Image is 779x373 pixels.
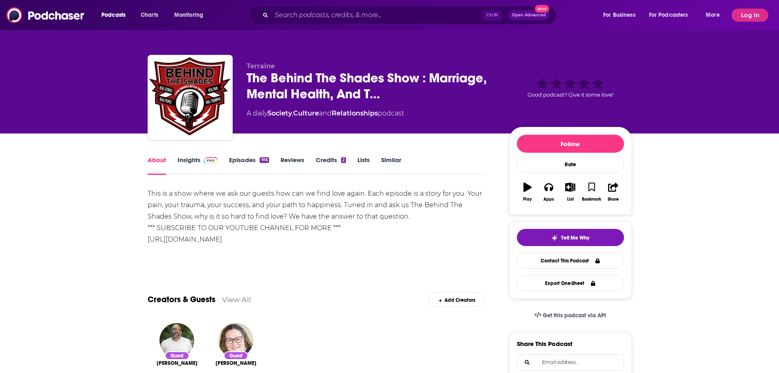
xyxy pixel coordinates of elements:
span: Monitoring [174,9,203,21]
input: Search podcasts, credits, & more... [272,9,483,22]
a: Similar [381,156,401,175]
button: Share [602,177,624,207]
span: More [706,9,720,21]
button: Follow [517,135,624,153]
span: For Podcasters [649,9,688,21]
div: This is a show where we ask our guests how can we find love again. Each episode is a story for yo... [148,188,485,245]
img: Podchaser - Follow, Share and Rate Podcasts [7,7,85,23]
a: Relationships [332,109,378,117]
span: Open Advanced [512,13,546,17]
button: open menu [644,9,700,22]
button: Bookmark [581,177,602,207]
button: open menu [597,9,646,22]
a: Episodes916 [229,156,269,175]
button: open menu [700,9,730,22]
button: Open AdvancedNew [508,10,550,20]
a: Harvey Laguerre [157,360,198,366]
span: For Business [603,9,635,21]
a: Society [267,109,292,117]
img: The Behind The Shades Show : Marriage, Mental Health, And Trauma Recovery [149,57,231,138]
div: Good podcast? Give it some love! [509,62,632,113]
div: Search followers [517,354,624,371]
a: Cindy Burns [216,360,256,366]
span: and [319,109,332,117]
span: [PERSON_NAME] [216,360,256,366]
button: Apps [538,177,559,207]
div: List [567,197,574,202]
button: open menu [96,9,136,22]
div: Search podcasts, credits, & more... [257,6,564,25]
a: [URL][DOMAIN_NAME] [148,235,222,243]
span: Get this podcast via API [543,312,606,319]
a: Reviews [281,156,304,175]
img: tell me why sparkle [551,235,558,241]
div: 916 [260,157,269,163]
img: Cindy Burns [218,323,253,358]
div: Add Creators [429,292,485,307]
button: Export One-Sheet [517,275,624,291]
div: Apps [543,197,554,202]
h3: Share This Podcast [517,340,572,348]
span: , [292,109,293,117]
a: Contact This Podcast [517,253,624,269]
button: tell me why sparkleTell Me Why [517,229,624,246]
div: Play [523,197,532,202]
a: Culture [293,109,319,117]
img: Podchaser Pro [204,157,218,164]
a: View All [222,295,251,304]
a: InsightsPodchaser Pro [177,156,218,175]
span: Ctrl K [483,10,502,20]
span: Charts [141,9,158,21]
a: About [148,156,166,175]
span: New [535,5,550,13]
input: Email address... [524,355,617,370]
span: Terraine [247,62,275,70]
button: open menu [168,9,214,22]
div: Guest [224,351,248,360]
a: Get this podcast via API [528,305,613,326]
a: Lists [357,156,370,175]
div: Guest [165,351,189,360]
div: Share [608,197,619,202]
span: Good podcast? Give it some love! [528,92,613,98]
div: Rate [517,156,624,173]
a: Charts [135,9,163,22]
div: 2 [341,157,346,163]
a: Creators & Guests [148,294,216,305]
span: [PERSON_NAME] [157,360,198,366]
button: Play [517,177,538,207]
div: Bookmark [582,197,601,202]
a: Credits2 [316,156,346,175]
button: List [559,177,581,207]
span: Tell Me Why [561,235,589,241]
div: A daily podcast [247,109,404,118]
span: Podcasts [101,9,126,21]
img: Harvey Laguerre [159,323,194,358]
button: Log In [732,9,768,22]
